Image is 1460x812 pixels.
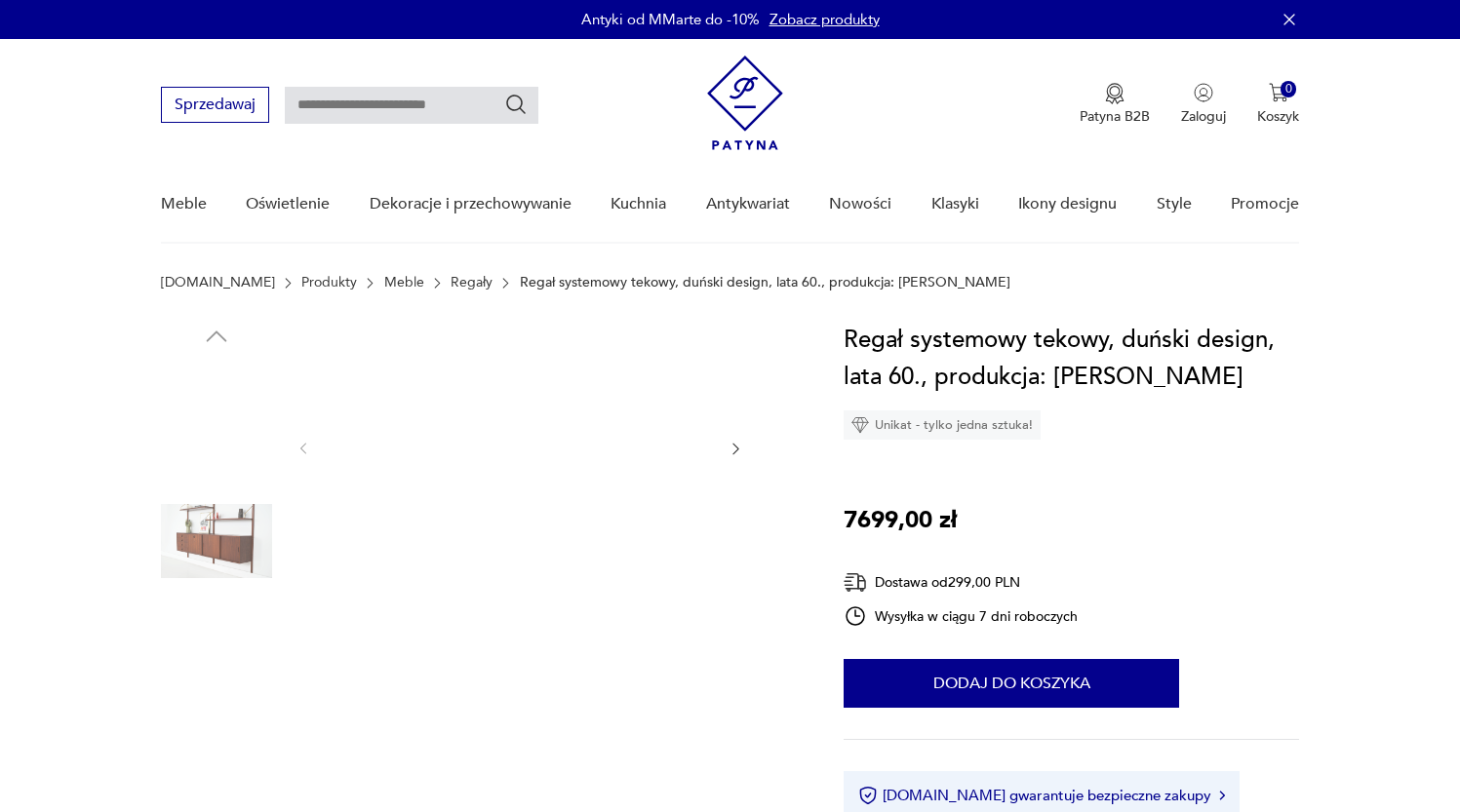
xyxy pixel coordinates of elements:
img: Patyna - sklep z meblami i dekoracjami vintage [707,56,783,150]
button: Sprzedawaj [161,87,269,123]
button: Patyna B2B [1080,83,1150,126]
img: Ikona koszyka [1269,83,1288,102]
a: Meble [384,275,424,290]
a: Nowości [829,167,891,242]
div: 0 [1281,81,1297,97]
p: Zaloguj [1181,107,1226,126]
a: Antykwariat [706,167,790,242]
p: Koszyk [1257,107,1299,126]
a: Ikona medaluPatyna B2B [1080,83,1150,126]
img: Zdjęcie produktu Regał systemowy tekowy, duński design, lata 60., produkcja: Dania [161,361,272,472]
a: Sprzedawaj [161,99,269,113]
img: Zdjęcie produktu Regał systemowy tekowy, duński design, lata 60., produkcja: Dania [161,485,272,597]
button: Zaloguj [1181,83,1226,126]
a: Klasyki [931,167,979,242]
h1: Regał systemowy tekowy, duński design, lata 60., produkcja: [PERSON_NAME] [844,322,1299,396]
a: Oświetlenie [246,167,330,242]
a: Kuchnia [611,167,666,242]
img: Ikona medalu [1105,83,1125,104]
a: Produkty [301,275,357,290]
a: Style [1157,167,1192,242]
a: Meble [161,167,207,242]
img: Zdjęcie produktu Regał systemowy tekowy, duński design, lata 60., produkcja: Dania [331,322,707,572]
p: Regał systemowy tekowy, duński design, lata 60., produkcja: [PERSON_NAME] [520,275,1010,290]
img: Ikona strzałki w prawo [1219,791,1225,800]
a: Promocje [1231,167,1299,242]
a: Regały [451,275,493,290]
button: [DOMAIN_NAME] gwarantuje bezpieczne zakupy [858,786,1224,805]
img: Zdjęcie produktu Regał systemowy tekowy, duński design, lata 60., produkcja: Dania [161,609,272,720]
p: Patyna B2B [1080,107,1150,126]
div: Dostawa od 299,00 PLN [844,570,1078,595]
p: 7699,00 zł [844,502,957,539]
a: Zobacz produkty [769,10,880,29]
img: Ikona diamentu [851,416,869,434]
img: Ikonka użytkownika [1194,83,1213,102]
button: Dodaj do koszyka [844,659,1179,708]
a: Dekoracje i przechowywanie [370,167,572,242]
a: [DOMAIN_NAME] [161,275,275,290]
div: Wysyłka w ciągu 7 dni roboczych [844,604,1078,628]
button: Szukaj [504,93,528,116]
img: Ikona dostawy [844,570,867,595]
a: Ikony designu [1018,167,1117,242]
p: Antyki od MMarte do -10% [581,10,760,29]
div: Unikat - tylko jedna sztuka! [844,410,1041,440]
img: Ikona certyfikatu [858,786,878,805]
button: 0Koszyk [1257,83,1299,126]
